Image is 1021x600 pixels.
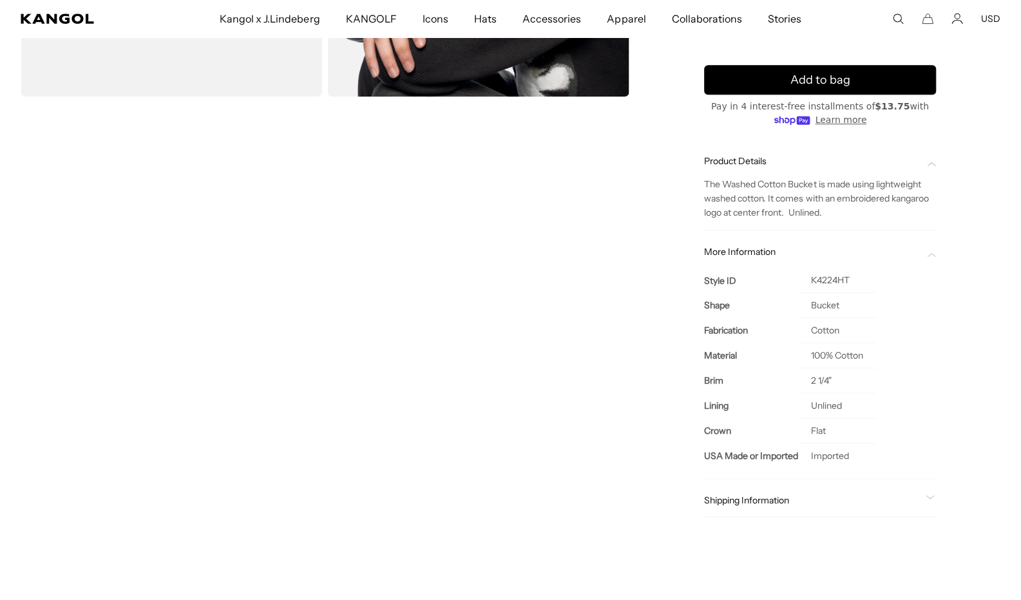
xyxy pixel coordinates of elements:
span: Shipping Information [704,494,921,506]
th: Fabrication [704,318,798,343]
th: Material [704,343,798,368]
td: 2 1/4" [798,368,876,393]
td: K4224HT [798,268,876,293]
button: USD [981,13,1000,24]
span: The Washed Cotton Bucket is made using lightweight washed cotton. It comes with an embroidered ka... [704,178,929,218]
td: Unlined [798,393,876,418]
th: Brim [704,368,798,393]
button: Add to bag [704,65,936,95]
th: Lining [704,393,798,418]
th: Shape [704,293,798,318]
td: Cotton [798,318,876,343]
span: Add to bag [790,71,850,89]
span: More Information [704,246,921,258]
th: Style ID [704,268,798,293]
button: Cart [922,13,933,24]
td: 100% Cotton [798,343,876,368]
th: Crown [704,418,798,444]
td: Flat [798,418,876,444]
summary: Search here [892,13,904,24]
td: Imported [798,444,876,469]
td: Bucket [798,293,876,318]
th: USA Made or Imported [704,444,798,469]
a: Account [951,13,963,24]
a: Kangol [21,14,145,24]
span: Product Details [704,155,921,167]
